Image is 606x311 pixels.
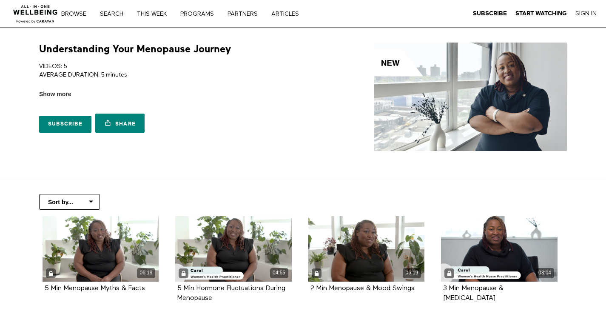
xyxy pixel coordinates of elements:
[175,216,292,282] a: 5 Min Hormone Fluctuations During Menopause 04:55
[310,285,415,291] a: 2 Min Menopause & Mood Swings
[536,268,554,278] div: 03:04
[270,268,288,278] div: 04:55
[95,114,145,133] a: Share
[134,11,176,17] a: THIS WEEK
[43,216,159,282] a: 5 Min Menopause Myths & Facts 06:19
[575,10,597,17] a: Sign In
[39,90,71,99] span: Show more
[39,43,231,56] h1: Understanding Your Menopause Journey
[310,285,415,292] strong: 2 Min Menopause & Mood Swings
[443,285,504,302] strong: 3 Min Menopause & Hot Flashes
[58,11,95,17] a: Browse
[225,11,267,17] a: PARTNERS
[308,216,425,282] a: 2 Min Menopause & Mood Swings 06:19
[441,216,558,282] a: 3 Min Menopause & Hot Flashes 03:04
[97,11,132,17] a: Search
[374,43,567,151] img: Understanding Your Menopause Journey
[45,285,145,291] a: 5 Min Menopause Myths & Facts
[515,10,567,17] a: Start Watching
[67,9,316,18] nav: Primary
[268,11,308,17] a: ARTICLES
[443,285,504,301] a: 3 Min Menopause & [MEDICAL_DATA]
[137,268,155,278] div: 06:19
[45,285,145,292] strong: 5 Min Menopause Myths & Facts
[39,116,91,133] a: Subscribe
[39,62,300,80] p: VIDEOS: 5 AVERAGE DURATION: 5 minutes
[473,10,507,17] a: Subscribe
[177,285,285,301] a: 5 Min Hormone Fluctuations During Menopause
[177,11,223,17] a: PROGRAMS
[403,268,421,278] div: 06:19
